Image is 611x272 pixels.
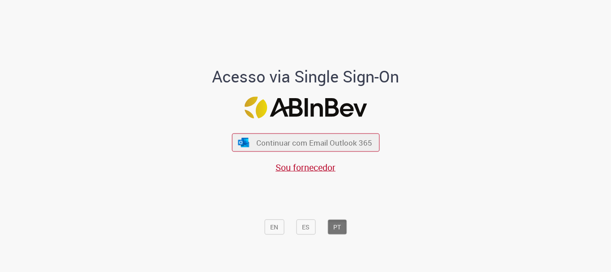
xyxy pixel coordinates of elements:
img: ícone Azure/Microsoft 360 [238,138,250,147]
span: Continuar com Email Outlook 365 [256,138,372,148]
a: Sou fornecedor [276,161,335,173]
img: Logo ABInBev [244,97,367,119]
button: ES [296,220,315,235]
button: EN [264,220,284,235]
h1: Acesso via Single Sign-On [182,68,430,86]
button: PT [327,220,347,235]
button: ícone Azure/Microsoft 360 Continuar com Email Outlook 365 [232,134,379,152]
